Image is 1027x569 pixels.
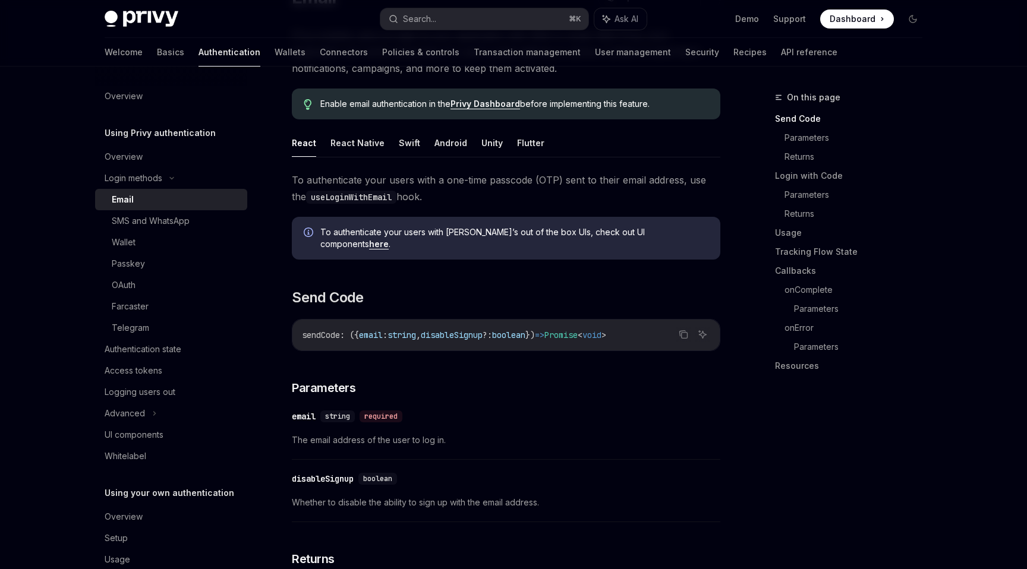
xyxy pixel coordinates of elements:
[676,327,691,342] button: Copy the contents from the code block
[95,445,247,467] a: Whitelabel
[383,330,388,340] span: :
[105,406,145,421] div: Advanced
[292,551,335,567] span: Returns
[95,527,247,549] a: Setup
[292,129,316,157] button: React
[785,147,932,166] a: Returns
[292,433,720,447] span: The email address of the user to log in.
[340,330,359,340] span: : ({
[492,330,525,340] span: boolean
[95,339,247,360] a: Authentication state
[359,330,383,340] span: email
[292,380,355,396] span: Parameters
[830,13,875,25] span: Dashboard
[903,10,922,29] button: Toggle dark mode
[112,192,134,207] div: Email
[95,317,247,339] a: Telegram
[105,486,234,500] h5: Using your own authentication
[775,261,932,280] a: Callbacks
[363,474,392,483] span: boolean
[775,166,932,185] a: Login with Code
[112,257,145,271] div: Passkey
[388,330,416,340] span: string
[785,185,932,204] a: Parameters
[306,191,396,204] code: useLoginWithEmail
[105,428,163,442] div: UI components
[517,129,544,157] button: Flutter
[304,227,316,239] svg: Info
[735,13,759,25] a: Demo
[794,299,932,318] a: Parameters
[292,473,354,485] div: disableSignup
[95,86,247,107] a: Overview
[399,129,420,157] button: Swift
[787,90,840,105] span: On this page
[105,342,181,356] div: Authentication state
[320,226,708,250] span: To authenticate your users with [PERSON_NAME]’s out of the box UIs, check out UI components .
[775,242,932,261] a: Tracking Flow State
[275,38,305,67] a: Wallets
[105,385,175,399] div: Logging users out
[421,330,483,340] span: disableSignup
[320,98,708,110] span: Enable email authentication in the before implementing this feature.
[95,424,247,445] a: UI components
[578,330,582,340] span: <
[773,13,806,25] a: Support
[105,552,130,567] div: Usage
[380,8,588,30] button: Search...⌘K
[95,296,247,317] a: Farcaster
[199,38,260,67] a: Authentication
[535,330,544,340] span: =>
[112,214,190,228] div: SMS and WhatsApp
[105,11,178,27] img: dark logo
[820,10,894,29] a: Dashboard
[292,410,316,422] div: email
[105,363,162,378] div: Access tokens
[451,99,520,109] a: Privy Dashboard
[525,330,535,340] span: })
[95,210,247,232] a: SMS and WhatsApp
[95,360,247,381] a: Access tokens
[382,38,459,67] a: Policies & controls
[320,38,368,67] a: Connectors
[292,172,720,205] span: To authenticate your users with a one-time passcode (OTP) sent to their email address, use the hook.
[95,232,247,253] a: Wallet
[105,150,143,164] div: Overview
[95,381,247,403] a: Logging users out
[105,449,146,463] div: Whitelabel
[615,13,638,25] span: Ask AI
[794,337,932,356] a: Parameters
[785,204,932,223] a: Returns
[105,510,143,524] div: Overview
[785,318,932,337] a: onError
[474,38,581,67] a: Transaction management
[112,299,149,314] div: Farcaster
[785,128,932,147] a: Parameters
[569,14,581,24] span: ⌘ K
[95,274,247,296] a: OAuth
[785,280,932,299] a: onComplete
[416,330,421,340] span: ,
[304,99,312,110] svg: Tip
[685,38,719,67] a: Security
[481,129,503,157] button: Unity
[434,129,467,157] button: Android
[325,412,350,421] span: string
[105,89,143,103] div: Overview
[330,129,385,157] button: React Native
[775,356,932,375] a: Resources
[112,235,136,249] div: Wallet
[105,126,216,140] h5: Using Privy authentication
[95,506,247,527] a: Overview
[95,253,247,274] a: Passkey
[105,171,162,185] div: Login methods
[360,410,402,422] div: required
[157,38,184,67] a: Basics
[105,38,143,67] a: Welcome
[302,330,340,340] span: sendCode
[403,12,436,26] div: Search...
[112,278,136,292] div: OAuth
[695,327,710,342] button: Ask AI
[369,239,389,249] a: here
[781,38,837,67] a: API reference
